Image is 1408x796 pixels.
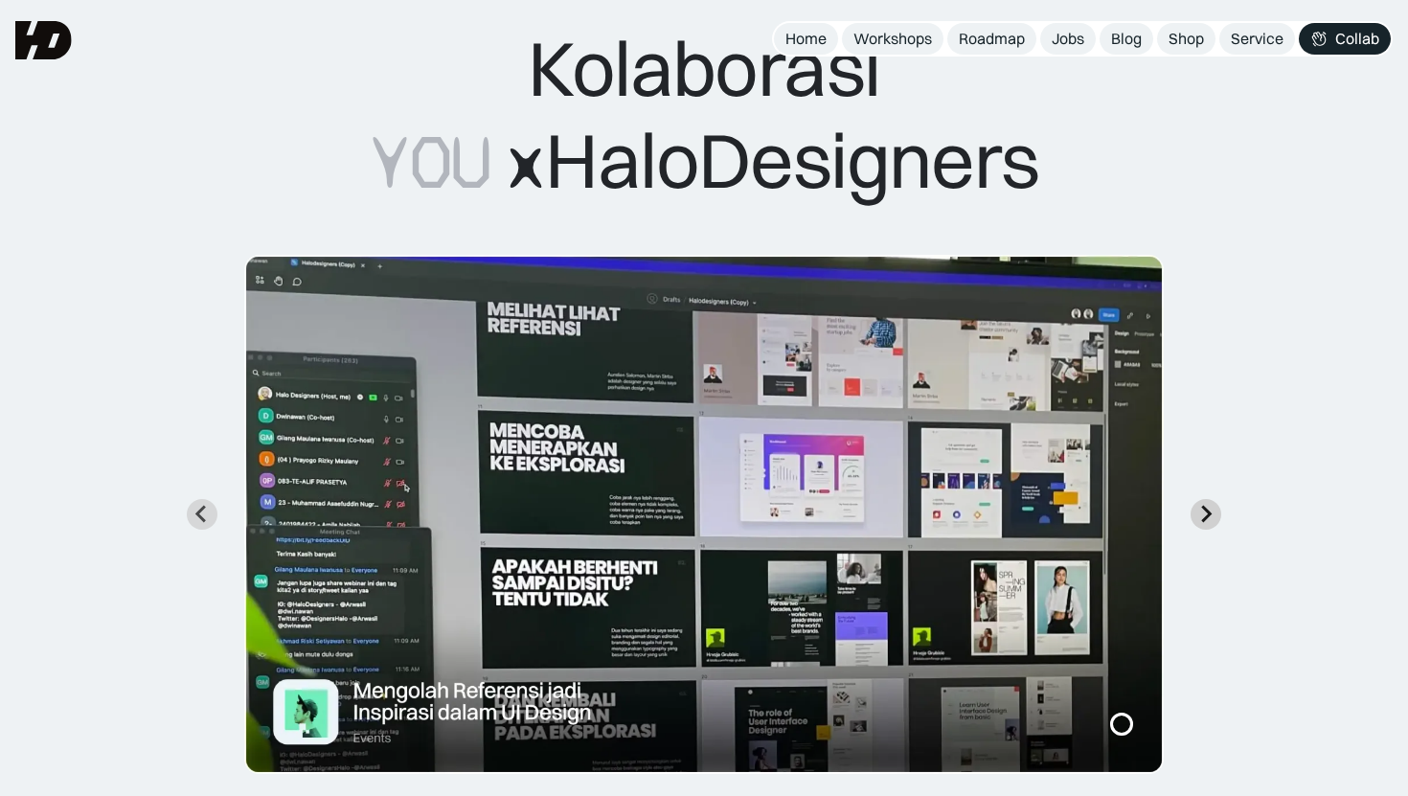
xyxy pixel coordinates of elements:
div: Roadmap [959,29,1025,49]
span: YOU [369,117,490,209]
div: Jobs [1052,29,1084,49]
a: Shop [1157,23,1215,55]
div: Collab [1335,29,1379,49]
a: Service [1219,23,1295,55]
a: Jobs [1040,23,1096,55]
button: Next slide [1191,499,1221,530]
button: Previous slide [187,499,217,530]
div: Kolaborasi HaloDesigners [369,22,1038,209]
a: Collab [1299,23,1391,55]
div: Shop [1169,29,1204,49]
div: 6 of 7 [244,255,1164,774]
div: Workshops [853,29,932,49]
span: x [505,117,545,209]
div: Blog [1111,29,1142,49]
div: Home [785,29,827,49]
a: Home [774,23,838,55]
a: Workshops [842,23,943,55]
div: Service [1231,29,1283,49]
a: Blog [1100,23,1153,55]
a: Roadmap [947,23,1036,55]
